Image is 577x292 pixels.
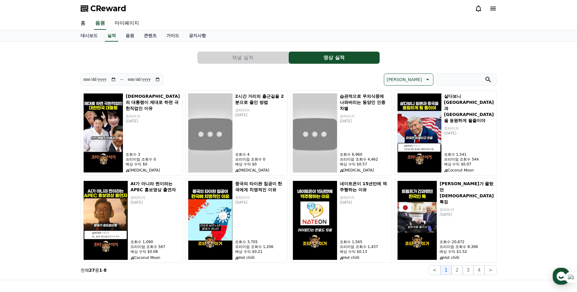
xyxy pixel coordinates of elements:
[110,17,144,30] a: 마이페이지
[340,157,389,162] p: 프리미엄 조회수 4,462
[387,75,422,84] p: [PERSON_NAME]
[444,131,494,136] p: [DATE]
[290,178,392,263] button: 네이트온이 15년만에 역주행하는 이유 네이트온이 15년만에 역주행하는 이유 조타이거 [DATE] 조회수 1,565 프리미엄 조회수 1,437 예상 수익 $0.13 Hot ch...
[235,93,285,105] h5: 2시간 거리의 출근길을 2분으로 줄인 방법
[126,157,180,162] p: 프리미엄 조회수 0
[94,17,106,30] a: 음원
[235,108,285,113] p: 조타이거
[120,76,124,83] p: ~
[444,157,494,162] p: 프리미엄 조회수 544
[126,114,180,119] p: 조타이거
[104,268,107,273] strong: 8
[440,265,451,275] button: 1
[76,17,90,30] a: 홈
[126,152,180,157] p: 조회수 3
[395,90,497,175] button: 살다보니 일본과 중국을 응원하게 될줄이야 살다보니 [GEOGRAPHIC_DATA]과 [GEOGRAPHIC_DATA]을 응원하게 될줄이야 조타이거 [DATE] 조회수 1,541...
[130,200,180,205] p: [DATE]
[188,181,233,260] img: 중국의 타이완 침공이 한국에게 치명적인 이유
[235,195,285,200] p: 조타이거
[384,73,433,86] button: [PERSON_NAME]
[340,162,389,167] p: 예상 수익 $0.57
[429,265,440,275] button: <
[162,30,184,42] a: 가이드
[130,255,180,260] p: Coconut Moon
[2,192,40,208] a: 홈
[235,244,285,249] p: 프리미엄 조회수 1,206
[440,244,494,249] p: 프리미엄 조회수 8,306
[463,265,474,275] button: 3
[130,249,180,254] p: 예상 수익 $0.08
[235,168,285,173] p: [MEDICAL_DATA]
[340,239,389,244] p: 조회수 1,565
[94,202,101,206] span: 설정
[397,93,442,173] img: 살다보니 일본과 중국을 응원하게 될줄이야
[340,255,389,260] p: Hot chilli
[340,114,389,119] p: 조타이거
[340,168,389,173] p: [MEDICAL_DATA]
[78,192,117,208] a: 설정
[440,239,494,244] p: 조회수 20,872
[197,52,288,64] button: 채널 실적
[40,192,78,208] a: 대화
[340,119,389,124] p: [DATE]
[444,152,494,157] p: 조회수 1,541
[188,93,233,173] img: 2시간 거리의 출근길을 2분으로 줄인 방법
[139,30,162,42] a: 콘텐츠
[440,212,494,217] p: [DATE]
[289,52,380,64] a: 영상 실적
[474,265,485,275] button: 4
[293,93,337,173] img: 습관적으로 무의식중에 나와버리는 동양인 인종차별
[130,195,180,200] p: 조타이거
[452,265,463,275] button: 2
[83,93,123,173] img: 대한민국의 대통령이 제대로 하면 극한직업인 이유
[90,4,126,13] span: CReward
[440,249,494,254] p: 예상 수익 $1.52
[121,30,139,42] a: 음원
[130,244,180,249] p: 프리미엄 조회수 567
[235,152,285,157] p: 조회수 4
[235,249,285,254] p: 예상 수익 $0.21
[19,202,23,206] span: 홈
[126,93,180,111] h5: [DEMOGRAPHIC_DATA]의 대통령이 제대로 하면 극한직업인 이유
[235,113,285,117] p: [DATE]
[290,90,392,175] button: 습관적으로 무의식중에 나와버리는 동양인 인종차별 습관적으로 무의식중에 나와버리는 동양인 인종차별 조타이거 [DATE] 조회수 6,960 프리미엄 조회수 4,462 예상 수익 ...
[397,181,437,260] img: 트럼프가 몰랐던 한국인 특징
[340,244,389,249] p: 프리미엄 조회수 1,437
[197,52,289,64] a: 채널 실적
[235,181,285,193] h5: 중국의 타이완 침공이 한국에게 치명적인 이유
[235,200,285,205] p: [DATE]
[440,207,494,212] p: 조타이거
[340,93,389,111] h5: 습관적으로 무의식중에 나와버리는 동양인 인종차별
[126,119,180,124] p: [DATE]
[83,181,128,260] img: AI가 아니라 찐이라는 APEC 홍보영상 출연자
[81,90,183,175] button: 대한민국의 대통령이 제대로 하면 극한직업인 이유 [DEMOGRAPHIC_DATA]의 대통령이 제대로 하면 극한직업인 이유 조타이거 [DATE] 조회수 3 프리미엄 조회수 0 ...
[185,178,287,263] button: 중국의 타이완 침공이 한국에게 치명적인 이유 중국의 타이완 침공이 한국에게 치명적인 이유 조타이거 [DATE] 조회수 3,705 프리미엄 조회수 1,206 예상 수익 $0.2...
[289,52,380,64] button: 영상 실적
[440,255,494,260] p: Hot chilli
[130,181,180,193] h5: AI가 아니라 찐이라는 APEC 홍보영상 출연자
[444,93,494,124] h5: 살다보니 [GEOGRAPHIC_DATA]과 [GEOGRAPHIC_DATA]을 응원하게 될줄이야
[235,162,285,167] p: 예상 수익 $0
[440,181,494,205] h5: [PERSON_NAME]가 몰랐던 [DEMOGRAPHIC_DATA] 특징
[81,4,126,13] a: CReward
[485,265,496,275] button: >
[56,202,63,207] span: 대화
[185,90,287,175] button: 2시간 거리의 출근길을 2분으로 줄인 방법 2시간 거리의 출근길을 2분으로 줄인 방법 조타이거 [DATE] 조회수 4 프리미엄 조회수 0 예상 수익 $0 [MEDICAL_DATA]
[130,239,180,244] p: 조회수 1,090
[395,178,497,263] button: 트럼프가 몰랐던 한국인 특징 [PERSON_NAME]가 몰랐던 [DEMOGRAPHIC_DATA] 특징 조타이거 [DATE] 조회수 20,872 프리미엄 조회수 8,306 예상...
[444,126,494,131] p: 조타이거
[235,255,285,260] p: Hot chilli
[444,168,494,173] p: Coconut Moon
[340,195,389,200] p: 조타이거
[293,181,337,260] img: 네이트온이 15년만에 역주행하는 이유
[89,268,95,273] strong: 27
[340,200,389,205] p: [DATE]
[340,249,389,254] p: 예상 수익 $0.13
[184,30,211,42] a: 공지사항
[235,157,285,162] p: 프리미엄 조회수 0
[105,30,118,42] a: 실적
[81,267,107,273] p: 전체 중 -
[444,162,494,167] p: 예상 수익 $0.07
[126,162,180,167] p: 예상 수익 $0
[235,239,285,244] p: 조회수 3,705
